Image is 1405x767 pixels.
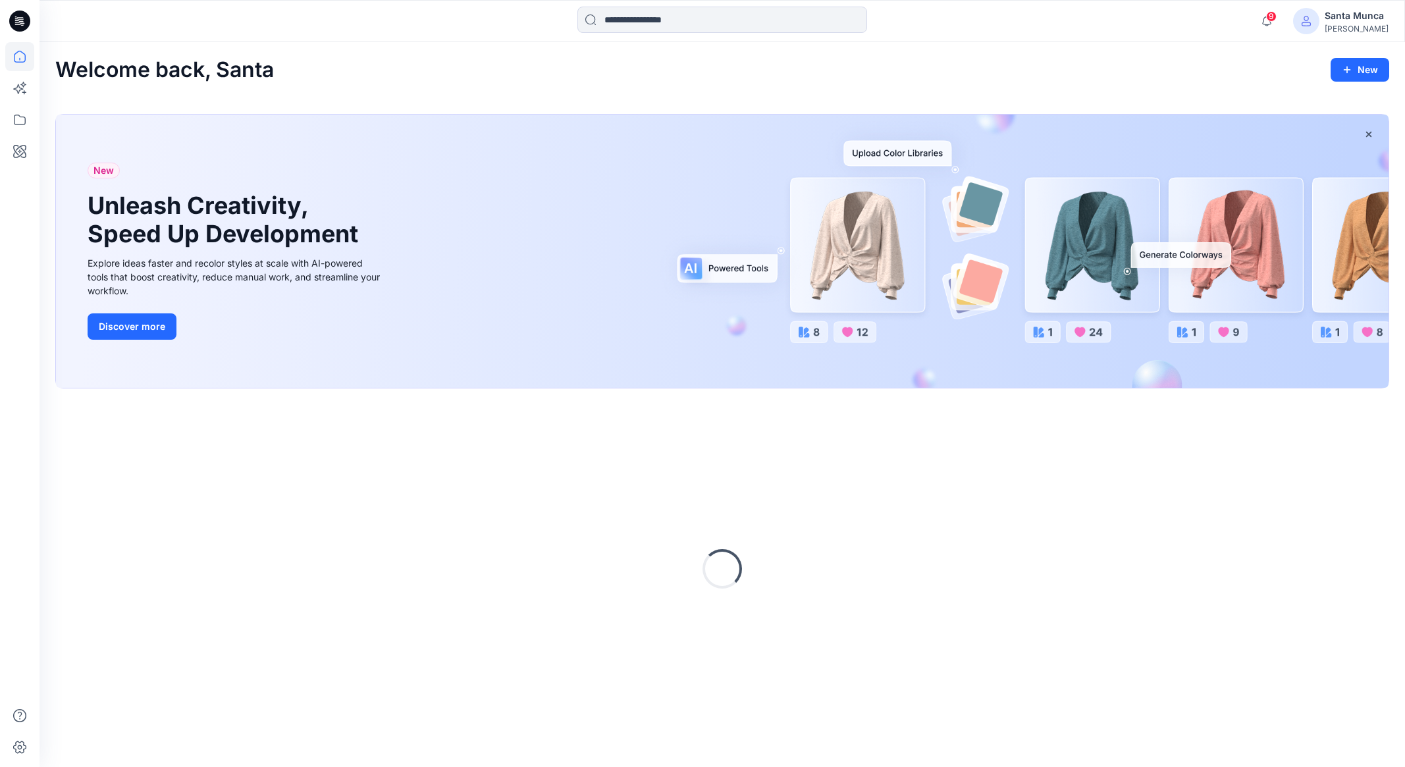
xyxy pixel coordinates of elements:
[1325,8,1389,24] div: Santa Munca
[1331,58,1389,82] button: New
[1266,11,1277,22] span: 9
[55,58,274,82] h2: Welcome back, Santa
[88,313,176,340] button: Discover more
[88,313,384,340] a: Discover more
[88,192,364,248] h1: Unleash Creativity, Speed Up Development
[88,256,384,298] div: Explore ideas faster and recolor styles at scale with AI-powered tools that boost creativity, red...
[1325,24,1389,34] div: [PERSON_NAME]
[93,163,114,178] span: New
[1301,16,1312,26] svg: avatar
